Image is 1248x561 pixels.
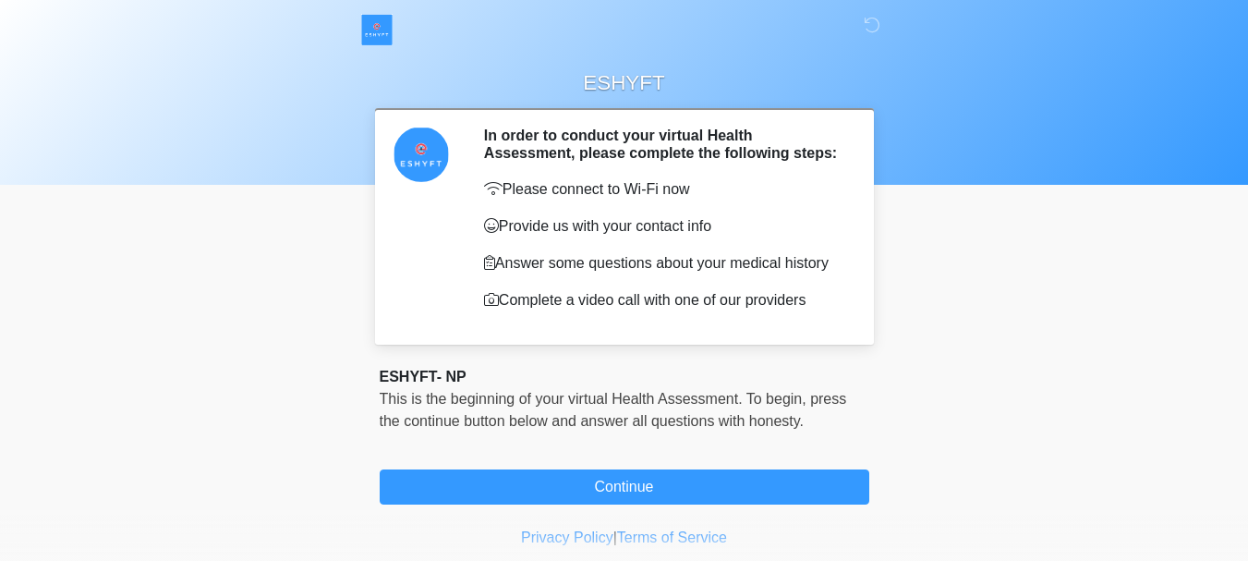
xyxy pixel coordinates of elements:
a: Terms of Service [617,530,727,545]
span: This is the beginning of your virtual Health Assessment. ﻿﻿﻿﻿﻿﻿To begin, ﻿﻿﻿﻿﻿﻿﻿﻿﻿﻿﻿﻿﻿﻿﻿﻿﻿﻿press ... [380,391,847,429]
p: Answer some questions about your medical history [484,252,842,274]
a: | [613,530,617,545]
p: Provide us with your contact info [484,215,842,238]
a: Privacy Policy [521,530,613,545]
img: Agent Avatar [394,127,449,182]
p: Complete a video call with one of our providers [484,289,842,311]
h2: In order to conduct your virtual Health Assessment, please complete the following steps: [484,127,842,162]
h1: ESHYFT [366,67,883,101]
div: ESHYFT- NP [380,366,869,388]
img: ESHYFT Logo [361,14,393,45]
button: Continue [380,470,869,505]
p: Please connect to Wi-Fi now [484,178,842,201]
